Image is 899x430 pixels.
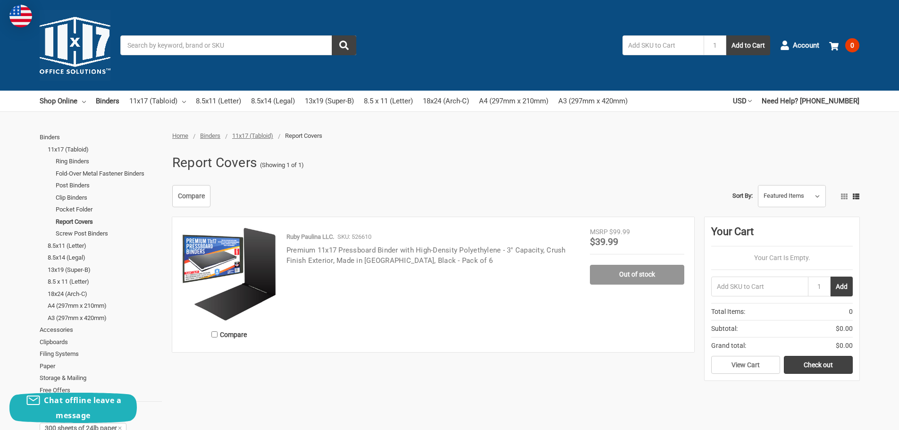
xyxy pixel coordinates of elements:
a: 8.5x14 (Legal) [48,252,162,264]
a: 18x24 (Arch-C) [423,91,469,111]
div: MSRP [590,227,608,237]
a: 8.5x11 (Letter) [48,240,162,252]
a: 11x17 (Tabloid) [48,143,162,156]
a: A3 (297mm x 420mm) [48,312,162,324]
a: A4 (297mm x 210mm) [479,91,548,111]
a: 11x17 (Tabloid) [129,91,186,111]
a: Post Binders [56,179,162,192]
a: A4 (297mm x 210mm) [48,300,162,312]
button: Chat offline leave a message [9,393,137,423]
input: Search by keyword, brand or SKU [120,35,356,55]
div: Your Cart [711,224,853,246]
a: Screw Post Binders [56,228,162,240]
p: Ruby Paulina LLC. [286,232,334,242]
span: Report Covers [285,132,322,139]
iframe: Google Customer Reviews [821,405,899,430]
a: USD [733,91,752,111]
span: $0.00 [836,341,853,351]
input: Compare [211,331,218,337]
label: Compare [182,327,277,342]
span: Total Items: [711,307,745,317]
a: Paper [40,360,162,372]
span: Grand total: [711,341,746,351]
a: 18x24 (Arch-C) [48,288,162,300]
a: Fold-Over Metal Fastener Binders [56,168,162,180]
a: Out of stock [590,265,684,285]
input: Add SKU to Cart [622,35,704,55]
p: Your Cart Is Empty. [711,253,853,263]
span: $39.99 [590,236,618,247]
a: Binders [96,91,119,111]
img: Premium 11x17 Pressboard Binder with High-Density Polyethylene - 3" Capacity, Crush Finish Exteri... [182,227,277,321]
a: View Cart [711,356,780,374]
span: 0 [845,38,859,52]
a: Storage & Mailing [40,372,162,384]
input: Add SKU to Cart [711,277,808,296]
button: Add to Cart [726,35,770,55]
span: Chat offline leave a message [44,395,121,421]
a: Binders [40,131,162,143]
a: 11x17 (Tabloid) [232,132,273,139]
a: Home [172,132,188,139]
span: Subtotal: [711,324,738,334]
p: SKU: 526610 [337,232,371,242]
h1: Report Covers [172,151,257,175]
a: Clip Binders [56,192,162,204]
label: Sort By: [732,189,753,203]
a: Check out [784,356,853,374]
a: Compare [172,185,210,208]
span: 0 [849,307,853,317]
a: 8.5x11 (Letter) [196,91,241,111]
a: Accessories [40,324,162,336]
a: Need Help? [PHONE_NUMBER] [762,91,859,111]
a: Report Covers [56,216,162,228]
a: 8.5x14 (Legal) [251,91,295,111]
a: 0 [829,33,859,58]
a: Free Offers [40,384,162,396]
a: Shop Online [40,91,86,111]
a: Pocket Folder [56,203,162,216]
a: Binders [200,132,220,139]
span: $99.99 [609,228,630,236]
span: $0.00 [836,324,853,334]
a: Ring Binders [56,155,162,168]
a: Premium 11x17 Pressboard Binder with High-Density Polyethylene - 3" Capacity, Crush Finish Exteri... [286,246,566,265]
a: A3 (297mm x 420mm) [558,91,628,111]
a: Account [780,33,819,58]
a: 13x19 (Super-B) [305,91,354,111]
a: 8.5 x 11 (Letter) [364,91,413,111]
span: (Showing 1 of 1) [260,160,304,170]
span: Account [793,40,819,51]
img: 11x17.com [40,10,110,81]
button: Add [831,277,853,296]
a: Filing Systems [40,348,162,360]
a: 13x19 (Super-B) [48,264,162,276]
a: Clipboards [40,336,162,348]
a: 8.5 x 11 (Letter) [48,276,162,288]
img: duty and tax information for United States [9,5,32,27]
